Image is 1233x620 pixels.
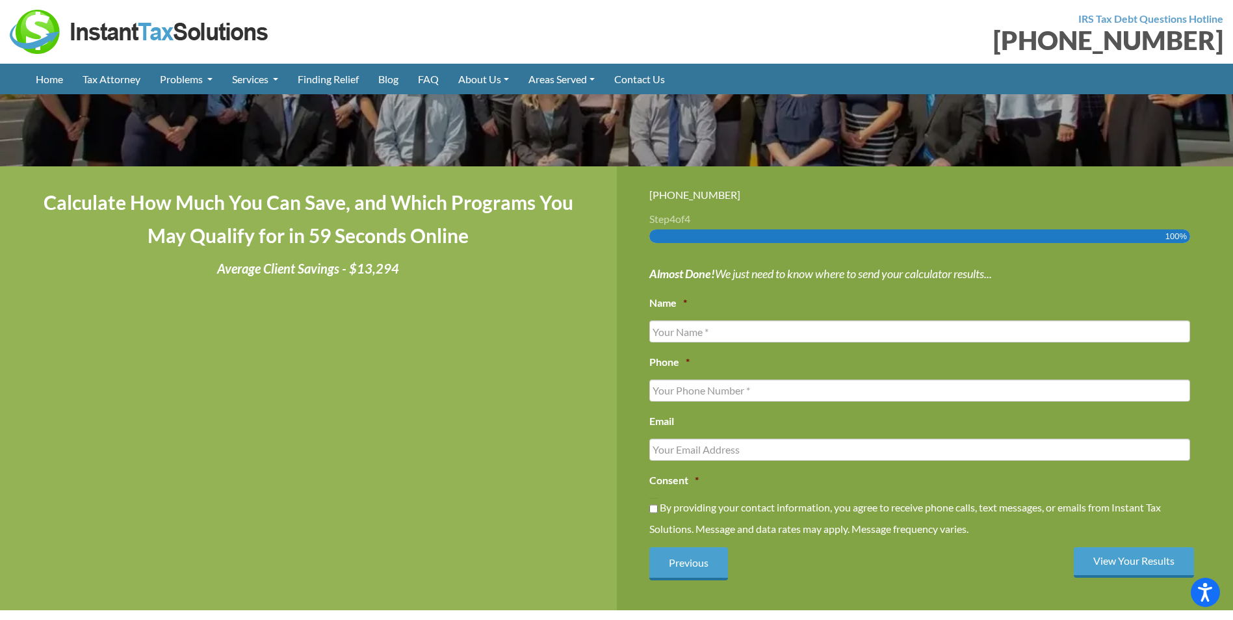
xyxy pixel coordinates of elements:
[32,186,584,252] h4: Calculate How Much You Can Save, and Which Programs You May Qualify for in 59 Seconds Online
[288,64,369,94] a: Finding Relief
[649,296,687,310] label: Name
[649,380,1191,402] input: Your Phone Number *
[649,214,1201,224] h3: Step of
[649,474,699,487] label: Consent
[222,64,288,94] a: Services
[1165,229,1187,243] span: 100%
[1078,12,1223,25] strong: IRS Tax Debt Questions Hotline
[1074,547,1194,578] input: View Your Results
[10,24,270,36] a: Instant Tax Solutions Logo
[649,547,728,580] input: Previous
[408,64,448,94] a: FAQ
[73,64,150,94] a: Tax Attorney
[519,64,604,94] a: Areas Served
[669,213,675,225] span: 4
[649,355,690,369] label: Phone
[10,10,270,54] img: Instant Tax Solutions Logo
[369,64,408,94] a: Blog
[448,64,519,94] a: About Us
[684,213,690,225] span: 4
[604,64,675,94] a: Contact Us
[649,439,1191,461] input: Your Email Address
[649,186,1201,203] div: [PHONE_NUMBER]
[627,27,1224,53] div: [PHONE_NUMBER]
[150,64,222,94] a: Problems
[26,64,73,94] a: Home
[649,266,992,281] i: We just need to know where to send your calculator results...
[649,415,674,428] label: Email
[217,261,399,276] i: Average Client Savings - $13,294
[649,266,715,281] strong: Almost Done!
[649,320,1191,342] input: Your Name *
